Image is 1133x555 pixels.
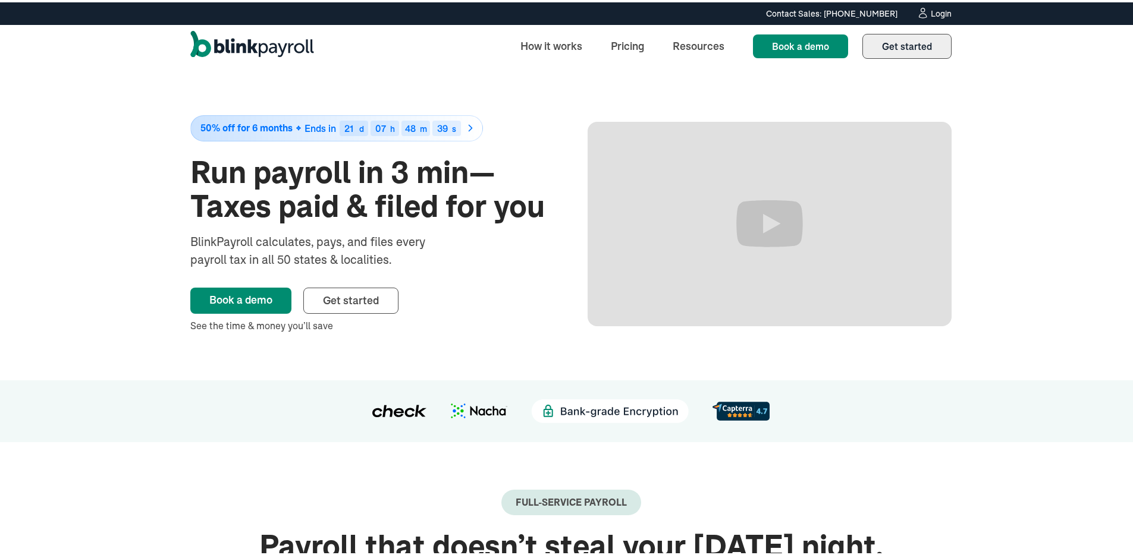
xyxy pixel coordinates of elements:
[190,29,314,59] a: home
[713,399,770,418] img: d56c0860-961d-46a8-819e-eda1494028f8.svg
[305,120,336,132] span: Ends in
[405,120,416,132] span: 48
[190,153,554,221] h1: Run payroll in 3 min—Taxes paid & filed for you
[753,32,848,56] a: Book a demo
[663,31,734,56] a: Resources
[931,7,952,15] div: Login
[511,31,592,56] a: How it works
[390,122,395,131] div: h
[190,231,457,266] div: BlinkPayroll calculates, pays, and files every payroll tax in all 50 states & localities.
[588,119,952,324] iframe: Run Payroll in 3 min with BlinkPayroll
[190,113,554,139] a: 50% off for 6 monthsEnds in21d07h48m39s
[452,122,456,131] div: s
[359,122,364,131] div: d
[601,31,654,56] a: Pricing
[200,121,293,131] span: 50% off for 6 months
[882,38,932,50] span: Get started
[437,120,448,132] span: 39
[375,120,386,132] span: 07
[344,120,353,132] span: 21
[766,5,897,18] div: Contact Sales: [PHONE_NUMBER]
[303,285,398,311] a: Get started
[772,38,829,50] span: Book a demo
[420,122,427,131] div: m
[862,31,952,56] a: Get started
[190,316,554,330] div: See the time & money you’ll save
[323,291,379,305] span: Get started
[917,5,952,18] a: Login
[516,494,627,506] div: Full-Service payroll
[190,285,291,311] a: Book a demo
